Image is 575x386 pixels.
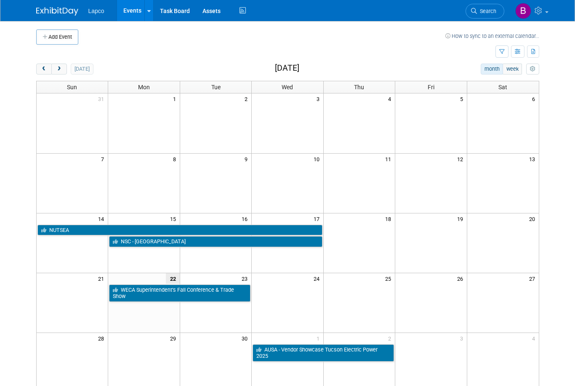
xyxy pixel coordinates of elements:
[384,273,395,284] span: 25
[456,273,467,284] span: 26
[456,154,467,164] span: 12
[531,333,539,343] span: 4
[528,213,539,224] span: 20
[244,93,251,104] span: 2
[282,84,293,91] span: Wed
[172,154,180,164] span: 8
[477,8,496,14] span: Search
[528,154,539,164] span: 13
[37,225,322,236] a: NUTSEA
[109,285,250,302] a: WECA Superintendent’s Fall Conference & Trade Show
[275,64,299,73] h2: [DATE]
[169,213,180,224] span: 15
[503,64,522,75] button: week
[109,236,322,247] a: NSC - [GEOGRAPHIC_DATA]
[169,333,180,343] span: 29
[384,213,395,224] span: 18
[71,64,93,75] button: [DATE]
[384,154,395,164] span: 11
[459,333,467,343] span: 3
[515,3,531,19] img: Bret Blanco
[313,154,323,164] span: 10
[241,333,251,343] span: 30
[166,273,180,284] span: 22
[253,344,394,362] a: AUSA - Vendor Showcase Tucson Electric Power 2025
[445,33,539,39] a: How to sync to an external calendar...
[97,333,108,343] span: 28
[531,93,539,104] span: 6
[354,84,364,91] span: Thu
[36,7,78,16] img: ExhibitDay
[456,213,467,224] span: 19
[172,93,180,104] span: 1
[97,213,108,224] span: 14
[316,333,323,343] span: 1
[313,273,323,284] span: 24
[138,84,150,91] span: Mon
[481,64,503,75] button: month
[241,213,251,224] span: 16
[459,93,467,104] span: 5
[51,64,67,75] button: next
[313,213,323,224] span: 17
[36,64,52,75] button: prev
[530,67,535,72] i: Personalize Calendar
[244,154,251,164] span: 9
[100,154,108,164] span: 7
[498,84,507,91] span: Sat
[97,273,108,284] span: 21
[97,93,108,104] span: 31
[88,8,104,14] span: Lapco
[211,84,221,91] span: Tue
[241,273,251,284] span: 23
[428,84,434,91] span: Fri
[387,93,395,104] span: 4
[67,84,77,91] span: Sun
[387,333,395,343] span: 2
[36,29,78,45] button: Add Event
[316,93,323,104] span: 3
[466,4,504,19] a: Search
[528,273,539,284] span: 27
[526,64,539,75] button: myCustomButton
